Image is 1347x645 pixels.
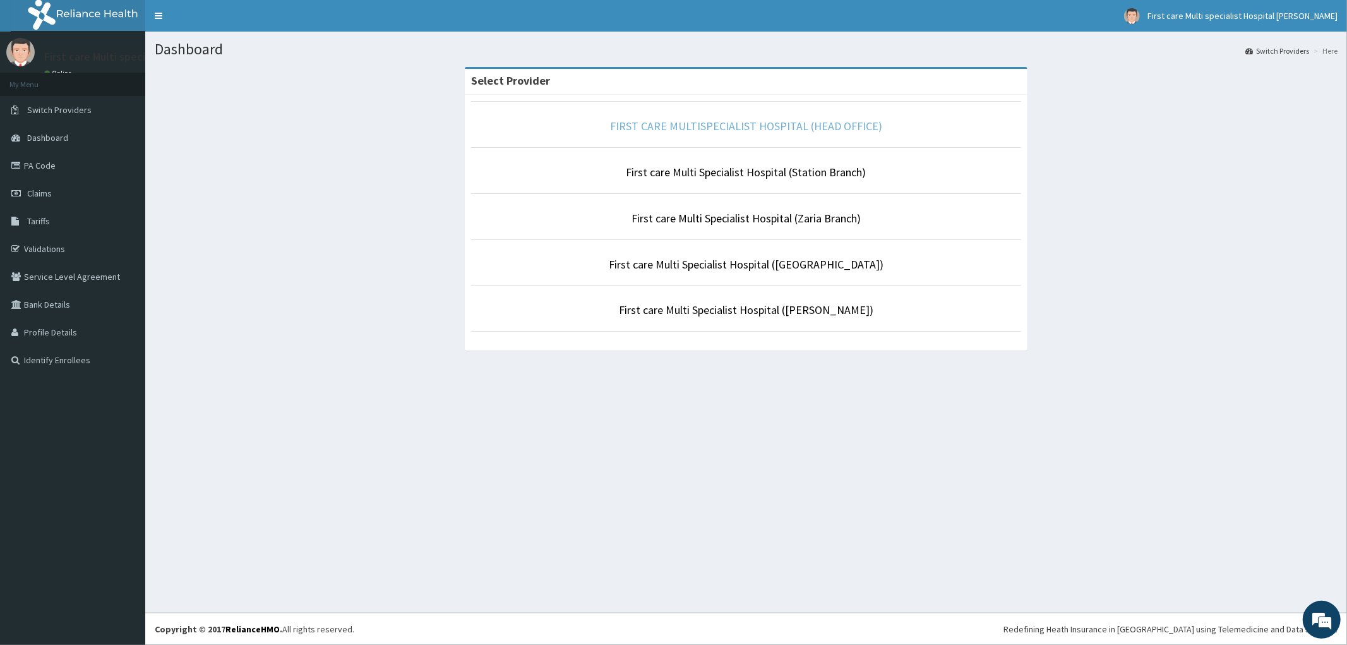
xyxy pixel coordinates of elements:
div: Redefining Heath Insurance in [GEOGRAPHIC_DATA] using Telemedicine and Data Science! [1003,623,1338,636]
span: Tariffs [27,215,50,227]
a: First care Multi Specialist Hospital (Zaria Branch) [632,211,861,226]
a: FIRST CARE MULTISPECIALIST HOSPITAL (HEAD OFFICE) [610,119,882,133]
footer: All rights reserved. [145,613,1347,645]
span: Dashboard [27,132,68,143]
a: Switch Providers [1245,45,1309,56]
span: Claims [27,188,52,199]
a: First care Multi Specialist Hospital (Station Branch) [626,165,866,179]
a: Online [44,69,75,78]
span: First care Multi specialist Hospital [PERSON_NAME] [1147,10,1338,21]
p: First care Multi specialist Hospital [PERSON_NAME] [44,51,296,63]
a: RelianceHMO [225,624,280,635]
span: Switch Providers [27,104,92,116]
a: First care Multi Specialist Hospital ([GEOGRAPHIC_DATA]) [609,257,883,272]
h1: Dashboard [155,41,1338,57]
img: User Image [1124,8,1140,24]
img: User Image [6,38,35,66]
a: First care Multi Specialist Hospital ([PERSON_NAME]) [619,303,873,317]
li: Here [1310,45,1338,56]
strong: Select Provider [471,73,550,88]
strong: Copyright © 2017 . [155,624,282,635]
